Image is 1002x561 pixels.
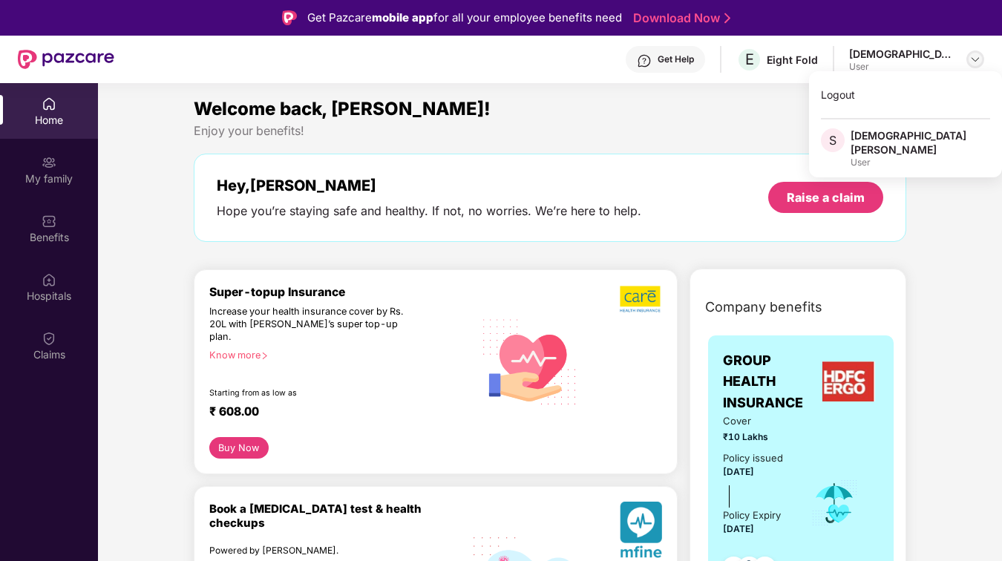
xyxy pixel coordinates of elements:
[209,437,269,459] button: Buy Now
[42,214,56,229] img: svg+xml;base64,PHN2ZyBpZD0iQmVuZWZpdHMiIHhtbG5zPSJodHRwOi8vd3d3LnczLm9yZy8yMDAwL3N2ZyIgd2lkdGg9Ij...
[209,388,410,398] div: Starting from as low as
[969,53,981,65] img: svg+xml;base64,PHN2ZyBpZD0iRHJvcGRvd24tMzJ4MzIiIHhtbG5zPSJodHRwOi8vd3d3LnczLm9yZy8yMDAwL3N2ZyIgd2...
[809,80,1002,109] div: Logout
[811,479,859,528] img: icon
[209,306,410,344] div: Increase your health insurance cover by Rs. 20L with [PERSON_NAME]’s super top-up plan.
[633,10,726,26] a: Download Now
[822,361,876,401] img: insurerLogo
[849,47,953,61] div: [DEMOGRAPHIC_DATA][PERSON_NAME]
[705,297,822,318] span: Company benefits
[787,189,865,206] div: Raise a claim
[723,508,781,523] div: Policy Expiry
[658,53,694,65] div: Get Help
[745,50,754,68] span: E
[851,128,990,157] div: [DEMOGRAPHIC_DATA][PERSON_NAME]
[282,10,297,25] img: Logo
[723,466,754,477] span: [DATE]
[723,450,783,466] div: Policy issued
[723,413,790,429] span: Cover
[372,10,433,24] strong: mobile app
[724,10,730,26] img: Stroke
[620,285,662,313] img: b5dec4f62d2307b9de63beb79f102df3.png
[194,123,907,139] div: Enjoy your benefits!
[42,155,56,170] img: svg+xml;base64,PHN2ZyB3aWR0aD0iMjAiIGhlaWdodD0iMjAiIHZpZXdCb3g9IjAgMCAyMCAyMCIgZmlsbD0ibm9uZSIgeG...
[261,352,269,360] span: right
[217,203,641,219] div: Hope you’re staying safe and healthy. If not, no worries. We’re here to help.
[209,545,410,557] div: Powered by [PERSON_NAME].
[767,53,818,67] div: Eight Fold
[637,53,652,68] img: svg+xml;base64,PHN2ZyBpZD0iSGVscC0zMngzMiIgeG1sbnM9Imh0dHA6Ly93d3cudzMub3JnLzIwMDAvc3ZnIiB3aWR0aD...
[42,96,56,111] img: svg+xml;base64,PHN2ZyBpZD0iSG9tZSIgeG1sbnM9Imh0dHA6Ly93d3cudzMub3JnLzIwMDAvc3ZnIiB3aWR0aD0iMjAiIG...
[474,304,587,419] img: svg+xml;base64,PHN2ZyB4bWxucz0iaHR0cDovL3d3dy53My5vcmcvMjAwMC9zdmciIHhtbG5zOnhsaW5rPSJodHRwOi8vd3...
[829,131,836,149] span: S
[723,523,754,534] span: [DATE]
[849,61,953,73] div: User
[723,430,790,444] span: ₹10 Lakhs
[217,177,641,194] div: Hey, [PERSON_NAME]
[209,404,459,422] div: ₹ 608.00
[209,502,474,530] div: Book a [MEDICAL_DATA] test & health checkups
[723,350,819,413] span: GROUP HEALTH INSURANCE
[42,331,56,346] img: svg+xml;base64,PHN2ZyBpZD0iQ2xhaW0iIHhtbG5zPSJodHRwOi8vd3d3LnczLm9yZy8yMDAwL3N2ZyIgd2lkdGg9IjIwIi...
[307,9,622,27] div: Get Pazcare for all your employee benefits need
[209,285,474,299] div: Super-topup Insurance
[42,272,56,287] img: svg+xml;base64,PHN2ZyBpZD0iSG9zcGl0YWxzIiB4bWxucz0iaHR0cDovL3d3dy53My5vcmcvMjAwMC9zdmciIHdpZHRoPS...
[194,98,491,119] span: Welcome back, [PERSON_NAME]!
[18,50,114,69] img: New Pazcare Logo
[209,350,465,360] div: Know more
[851,157,990,168] div: User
